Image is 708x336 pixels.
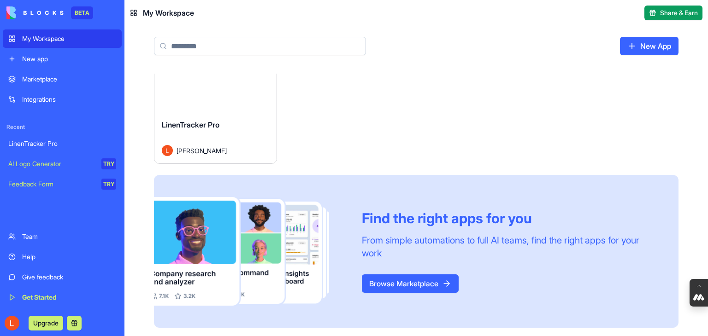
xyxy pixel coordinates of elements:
[22,95,116,104] div: Integrations
[620,37,678,55] a: New App
[362,210,656,226] div: Find the right apps for you
[22,272,116,282] div: Give feedback
[5,316,19,330] img: ACg8ocKZGcYcBs6TLwzPuZCem0UUh-0prBRy_reZFqPCGX7GbxdtGw=s96-c
[22,252,116,261] div: Help
[3,175,122,193] a: Feedback FormTRY
[3,29,122,48] a: My Workspace
[660,8,698,17] span: Share & Earn
[101,158,116,169] div: TRY
[22,34,116,43] div: My Workspace
[362,234,656,260] div: From simple automations to full AI teams, find the right apps for your work
[3,155,122,173] a: AI Logo GeneratorTRY
[29,316,63,330] button: Upgrade
[3,70,122,88] a: Marketplace
[154,35,277,164] a: LinenTracker ProAvatar[PERSON_NAME]
[22,293,116,302] div: Get Started
[644,6,702,20] button: Share & Earn
[3,248,122,266] a: Help
[6,6,93,19] a: BETA
[22,232,116,241] div: Team
[154,197,347,306] img: Frame_181_egmpey.png
[3,90,122,109] a: Integrations
[101,179,116,190] div: TRY
[71,6,93,19] div: BETA
[29,318,63,327] a: Upgrade
[22,75,116,84] div: Marketplace
[3,50,122,68] a: New app
[362,274,459,293] a: Browse Marketplace
[8,139,116,148] div: LinenTracker Pro
[6,6,64,19] img: logo
[3,227,122,246] a: Team
[8,159,95,168] div: AI Logo Generator
[3,123,122,131] span: Recent
[3,268,122,286] a: Give feedback
[3,288,122,307] a: Get Started
[162,145,173,156] img: Avatar
[3,134,122,153] a: LinenTracker Pro
[162,120,219,129] span: LinenTracker Pro
[177,146,227,156] span: [PERSON_NAME]
[143,7,194,18] span: My Workspace
[8,180,95,189] div: Feedback Form
[22,54,116,64] div: New app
